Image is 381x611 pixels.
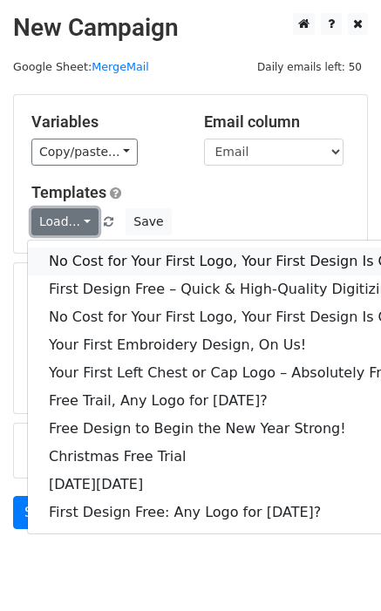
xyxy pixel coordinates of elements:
h2: New Campaign [13,13,368,43]
a: Templates [31,183,106,201]
a: Daily emails left: 50 [251,60,368,73]
a: MergeMail [92,60,149,73]
a: Copy/paste... [31,139,138,166]
span: Daily emails left: 50 [251,58,368,77]
iframe: Chat Widget [294,527,381,611]
button: Save [126,208,171,235]
a: Send [13,496,71,529]
h5: Email column [204,112,350,132]
small: Google Sheet: [13,60,149,73]
h5: Variables [31,112,178,132]
a: Load... [31,208,99,235]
